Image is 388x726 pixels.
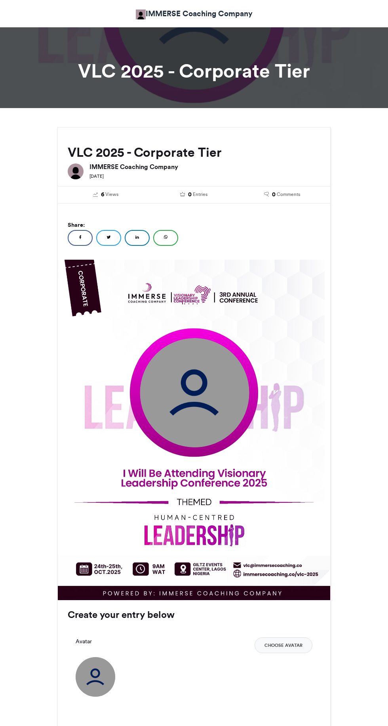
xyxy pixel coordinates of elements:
h6: IMMERSE Coaching Company [89,163,320,170]
span: 0 [188,190,192,199]
a: IMMERSE Coaching Company [136,8,253,19]
h3: Create your entry below [68,610,320,620]
small: [DATE] [89,173,104,179]
img: IMMERSE Coaching Company [68,163,84,179]
h1: VLC 2025 - Corporate Tier [57,61,331,80]
span: Views [105,191,118,198]
a: 6 Views [68,190,144,199]
h5: Share: [68,220,320,230]
h2: VLC 2025 - Corporate Tier [68,145,320,160]
span: 6 [101,190,104,199]
img: Background [58,260,331,601]
img: user_circle.png [76,657,115,697]
img: user_circle.png [140,338,249,447]
button: Choose Avatar [255,637,312,653]
span: Entries [193,191,207,198]
a: 0 Comments [244,190,320,199]
span: 0 [272,190,276,199]
img: IMMERSE Coaching Company [136,10,146,19]
span: Comments [277,191,300,198]
a: 0 Entries [156,190,232,199]
label: Avatar [76,637,92,646]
